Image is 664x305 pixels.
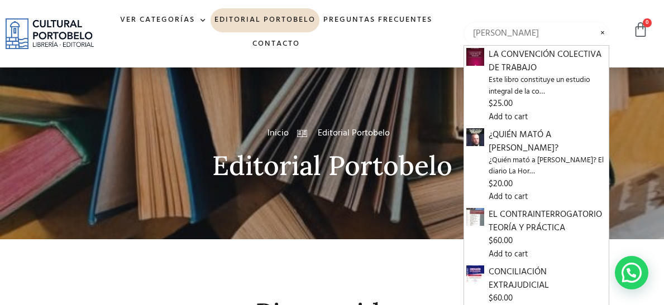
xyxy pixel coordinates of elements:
img: portada convencion colectiva-03 [466,48,484,66]
img: img20230324_11060072 [466,265,484,283]
img: PORTADA ARMADA COCHEZ_page-0001 [466,128,484,146]
bdi: 20.00 [489,177,513,191]
span: LA CONVENCIÓN COLECTIVA DE TRABAJO [489,48,606,75]
span: EL CONTRAINTERROGATORIO TEORÍA Y PRÁCTICA [489,208,606,235]
a: LA CONVENCIÓN COLECTIVA DE TRABAJOEste libro constituye un estudio integral de la co…$25.00 [489,48,606,110]
a: Add to cart: “LA CONVENCIÓN COLECTIVA DE TRABAJO” [489,111,528,124]
a: Ver Categorías [116,8,211,32]
a: Preguntas frecuentes [319,8,436,32]
bdi: 60.00 [489,234,513,248]
input: Búsqueda [464,22,609,45]
a: ¿QUIÉN MATÓ A JOSÉ RAMÓN GUIZADO? [466,130,484,144]
a: EL CONTRAINTERROGATORIO TEORÍA Y PRÁCTICA$60.00 [489,208,606,248]
img: img20230324_11234897 [466,208,484,226]
h2: Editorial Portobelo [15,151,649,181]
a: ¿QUIÉN MATÓ A [PERSON_NAME]?¿Quién mató a [PERSON_NAME]? El diario La Hor…$20.00 [489,128,606,191]
a: Add to cart: “EL CONTRAINTERROGATORIO TEORÍA Y PRÁCTICA” [489,248,528,261]
a: CONCILIACIÓN EXTRAJUDICIAL [466,267,484,282]
bdi: 25.00 [489,97,513,110]
a: Editorial Portobelo [211,8,319,32]
a: EL CONTRAINTERROGATORIO TEORÍA Y PRÁCTICA [466,210,484,225]
a: 0 [633,22,648,38]
a: LA CONVENCIÓN COLECTIVA DE TRABAJO [466,50,484,64]
a: Inicio [267,127,289,140]
span: $ [489,292,493,305]
span: CONCILIACIÓN EXTRAJUDICIAL [489,265,606,292]
span: $ [489,177,493,191]
span: ¿QUIÉN MATÓ A [PERSON_NAME]? [489,128,606,155]
a: CONCILIACIÓN EXTRAJUDICIAL$60.00 [489,265,606,305]
span: Editorial Portobelo [315,127,390,140]
span: 0 [643,18,652,27]
span: ¿Quién mató a [PERSON_NAME]? El diario La Hor… [489,155,606,178]
span: $ [489,234,493,248]
bdi: 60.00 [489,292,513,305]
span: Este libro constituye un estudio integral de la co… [489,75,606,98]
span: $ [489,97,493,110]
a: Add to cart: “¿QUIÉN MATÓ A JOSÉ RAMÓN GUIZADO?” [489,191,528,204]
a: Contacto [249,32,304,56]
